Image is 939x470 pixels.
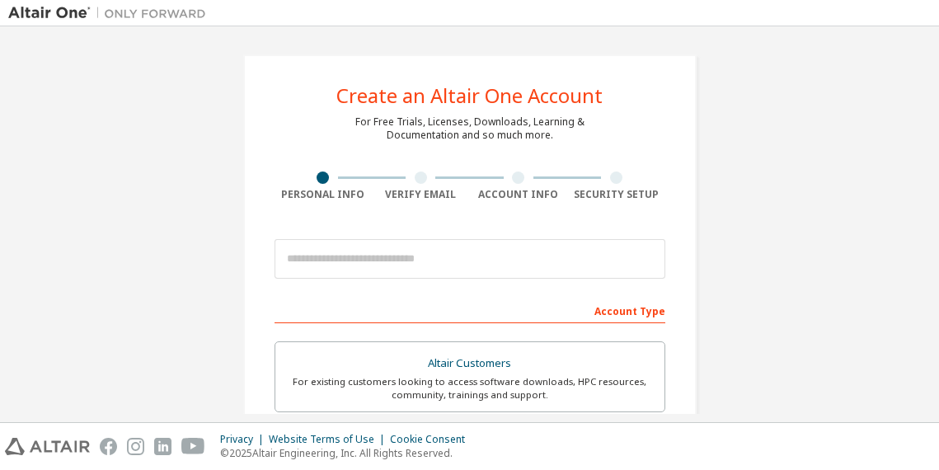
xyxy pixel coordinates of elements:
[285,375,655,402] div: For existing customers looking to access software downloads, HPC resources, community, trainings ...
[372,188,470,201] div: Verify Email
[336,86,603,106] div: Create an Altair One Account
[275,188,373,201] div: Personal Info
[8,5,214,21] img: Altair One
[470,188,568,201] div: Account Info
[154,438,171,455] img: linkedin.svg
[220,433,269,446] div: Privacy
[269,433,390,446] div: Website Terms of Use
[127,438,144,455] img: instagram.svg
[275,297,665,323] div: Account Type
[100,438,117,455] img: facebook.svg
[181,438,205,455] img: youtube.svg
[285,352,655,375] div: Altair Customers
[355,115,585,142] div: For Free Trials, Licenses, Downloads, Learning & Documentation and so much more.
[220,446,475,460] p: © 2025 Altair Engineering, Inc. All Rights Reserved.
[390,433,475,446] div: Cookie Consent
[567,188,665,201] div: Security Setup
[5,438,90,455] img: altair_logo.svg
